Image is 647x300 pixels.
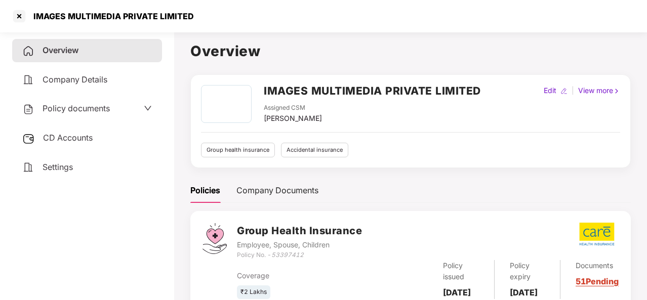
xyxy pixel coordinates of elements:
[43,133,93,143] span: CD Accounts
[237,270,364,281] div: Coverage
[203,223,227,254] img: svg+xml;base64,PHN2ZyB4bWxucz0iaHR0cDovL3d3dy53My5vcmcvMjAwMC9zdmciIHdpZHRoPSI0Ny43MTQiIGhlaWdodD...
[237,285,270,299] div: ₹2 Lakhs
[271,251,304,259] i: 53397412
[190,184,220,197] div: Policies
[576,276,619,286] a: 51 Pending
[264,113,322,124] div: [PERSON_NAME]
[22,161,34,174] img: svg+xml;base64,PHN2ZyB4bWxucz0iaHR0cDovL3d3dy53My5vcmcvMjAwMC9zdmciIHdpZHRoPSIyNCIgaGVpZ2h0PSIyNC...
[22,45,34,57] img: svg+xml;base64,PHN2ZyB4bWxucz0iaHR0cDovL3d3dy53My5vcmcvMjAwMC9zdmciIHdpZHRoPSIyNCIgaGVpZ2h0PSIyNC...
[443,260,478,282] div: Policy issued
[22,74,34,86] img: svg+xml;base64,PHN2ZyB4bWxucz0iaHR0cDovL3d3dy53My5vcmcvMjAwMC9zdmciIHdpZHRoPSIyNCIgaGVpZ2h0PSIyNC...
[613,88,620,95] img: rightIcon
[579,222,615,246] img: care.png
[576,85,622,96] div: View more
[22,133,35,145] img: svg+xml;base64,PHN2ZyB3aWR0aD0iMjUiIGhlaWdodD0iMjQiIHZpZXdCb3g9IjAgMCAyNSAyNCIgZmlsbD0ibm9uZSIgeG...
[237,239,362,250] div: Employee, Spouse, Children
[27,11,194,21] div: IMAGES MULTIMEDIA PRIVATE LIMITED
[236,184,318,197] div: Company Documents
[237,250,362,260] div: Policy No. -
[510,287,538,297] b: [DATE]
[570,85,576,96] div: |
[43,45,78,55] span: Overview
[264,82,481,99] h2: IMAGES MULTIMEDIA PRIVATE LIMITED
[201,143,275,157] div: Group health insurance
[43,162,73,172] span: Settings
[510,260,545,282] div: Policy expiry
[43,74,107,84] span: Company Details
[190,40,631,62] h1: Overview
[43,103,110,113] span: Policy documents
[542,85,558,96] div: Edit
[264,103,322,113] div: Assigned CSM
[281,143,348,157] div: Accidental insurance
[22,103,34,115] img: svg+xml;base64,PHN2ZyB4bWxucz0iaHR0cDovL3d3dy53My5vcmcvMjAwMC9zdmciIHdpZHRoPSIyNCIgaGVpZ2h0PSIyNC...
[560,88,568,95] img: editIcon
[237,223,362,239] h3: Group Health Insurance
[144,104,152,112] span: down
[576,260,619,271] div: Documents
[443,287,471,297] b: [DATE]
